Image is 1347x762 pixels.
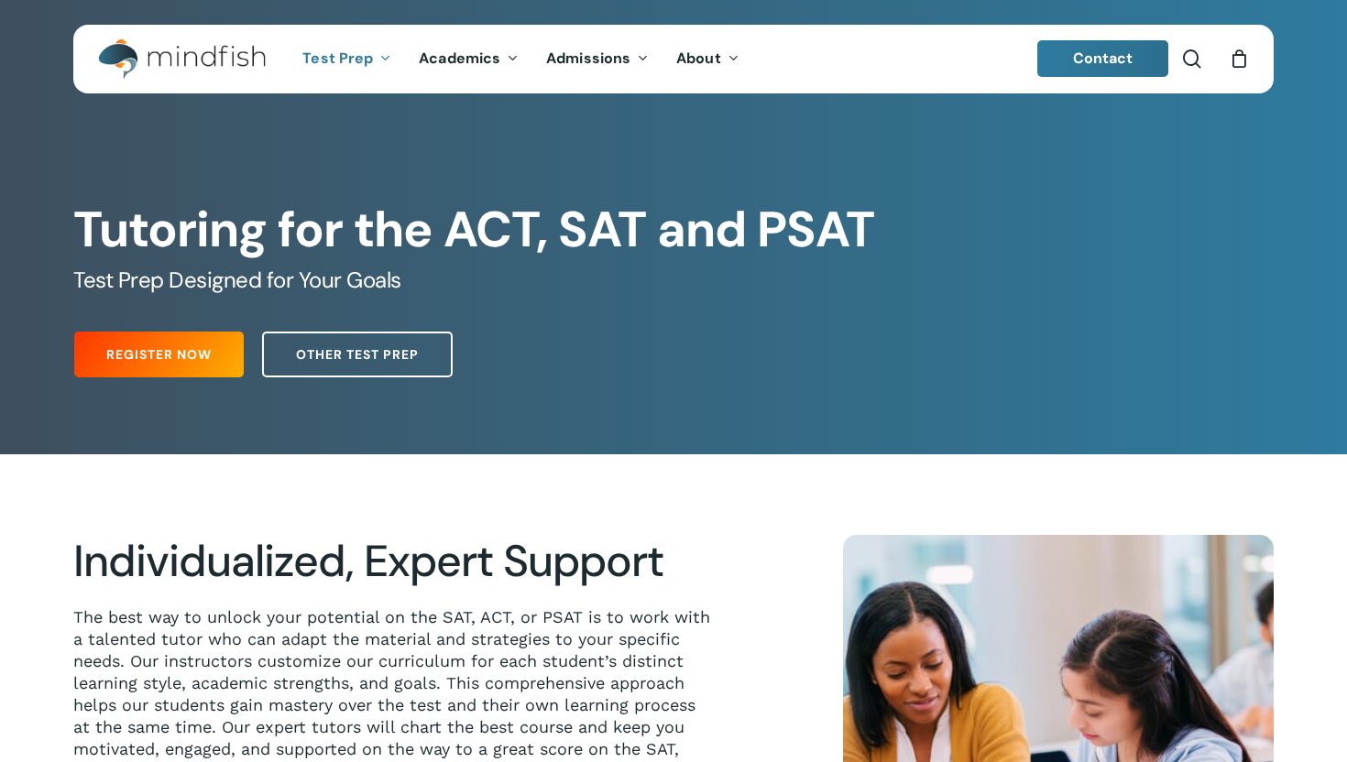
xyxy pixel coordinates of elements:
span: Test Prep [302,49,373,68]
span: Contact [1073,49,1133,68]
a: Other Test Prep [262,332,453,377]
a: Test Prep [289,51,405,67]
a: Cart [1229,49,1249,69]
nav: Main Menu [289,25,752,93]
a: About [663,51,753,67]
a: Register Now [74,332,244,377]
h5: Test Prep Designed for Your Goals [73,266,1273,295]
span: About [676,49,721,68]
a: Contact [1037,40,1169,77]
span: Register Now [106,345,212,364]
h2: Individualized, Expert Support [73,535,715,588]
a: Admissions [532,51,663,67]
span: Academics [419,49,500,68]
span: Admissions [546,49,630,68]
h1: Tutoring for the ACT, SAT and PSAT [73,201,1273,259]
a: Academics [405,51,532,67]
header: Main Menu [73,25,1274,93]
span: Other Test Prep [296,345,419,364]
